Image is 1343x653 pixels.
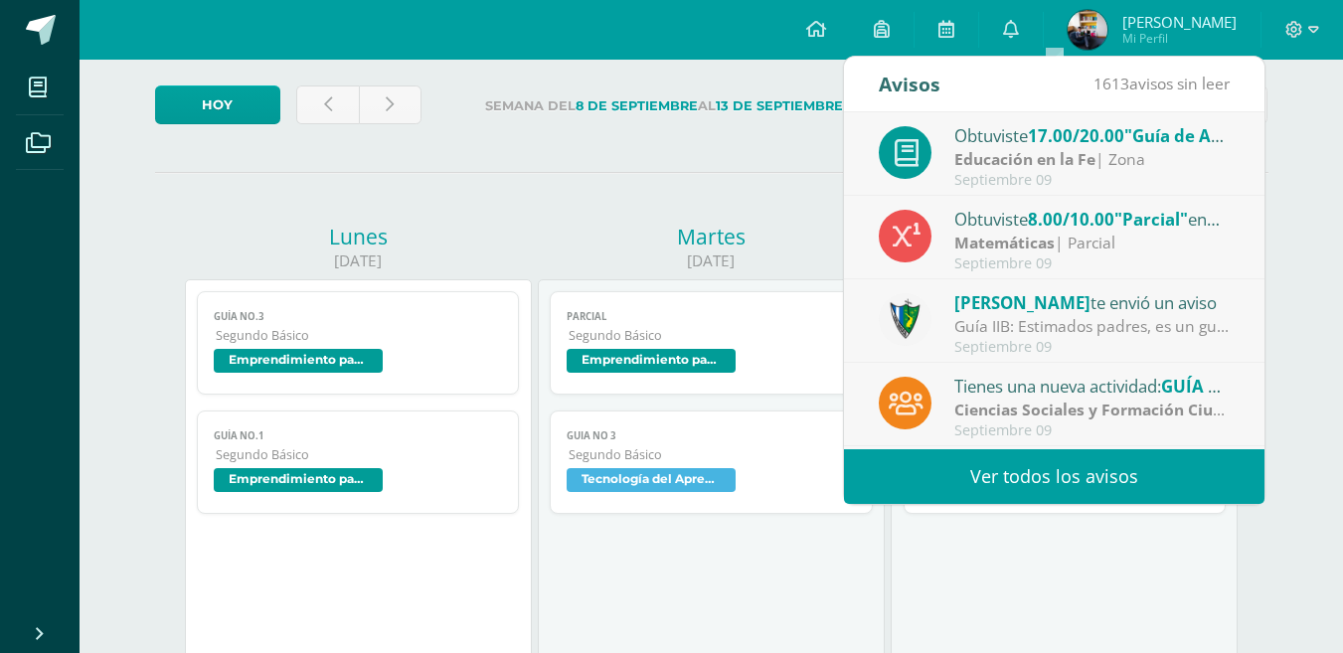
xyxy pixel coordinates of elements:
[1068,10,1107,50] img: b5e48d1941e215af50a1ab5f64cf0aa4.png
[954,255,1231,272] div: Septiembre 09
[567,429,856,442] span: Guia No 3
[1093,73,1230,94] span: avisos sin leer
[569,446,856,463] span: Segundo Básico
[155,85,280,124] a: Hoy
[214,468,383,492] span: Emprendimiento para la Productividad
[954,291,1091,314] span: [PERSON_NAME]
[197,410,520,514] a: GUÍA NO.1Segundo BásicoEmprendimiento para la Productividad
[716,98,843,113] strong: 13 de Septiembre
[954,232,1055,253] strong: Matemáticas
[1028,124,1124,147] span: 17.00/20.00
[954,148,1095,170] strong: Educación en la Fe
[185,250,532,271] div: [DATE]
[844,449,1264,504] a: Ver todos los avisos
[214,349,383,373] span: Emprendimiento para la Productividad
[538,250,885,271] div: [DATE]
[567,468,736,492] span: Tecnología del Aprendizaje y la Comunicación (Informática)
[954,315,1231,338] div: Guía IIB: Estimados padres, es un gusto saludarlos. Debido a las consultas recientes sobre los da...
[216,446,503,463] span: Segundo Básico
[1122,30,1237,47] span: Mi Perfil
[954,422,1231,439] div: Septiembre 09
[214,310,503,323] span: GUÍA NO.3
[954,399,1231,421] div: | Zona
[567,349,736,373] span: Emprendimiento para la Productividad
[954,232,1231,254] div: | Parcial
[569,327,856,344] span: Segundo Básico
[1114,208,1188,231] span: "Parcial"
[197,291,520,395] a: GUÍA NO.3Segundo BásicoEmprendimiento para la Productividad
[1028,208,1114,231] span: 8.00/10.00
[879,293,931,346] img: 9f174a157161b4ddbe12118a61fed988.png
[538,223,885,250] div: Martes
[954,373,1231,399] div: Tienes una nueva actividad:
[185,223,532,250] div: Lunes
[1122,12,1237,32] span: [PERSON_NAME]
[954,206,1231,232] div: Obtuviste en
[954,172,1231,189] div: Septiembre 09
[954,289,1231,315] div: te envió un aviso
[550,410,873,514] a: Guia No 3Segundo BásicoTecnología del Aprendizaje y la Comunicación (Informática)
[567,310,856,323] span: PARCIAL
[576,98,698,113] strong: 8 de Septiembre
[437,85,892,126] label: Semana del al
[954,148,1231,171] div: | Zona
[879,57,940,111] div: Avisos
[1093,73,1129,94] span: 1613
[214,429,503,442] span: GUÍA NO.1
[216,327,503,344] span: Segundo Básico
[954,122,1231,148] div: Obtuviste en
[550,291,873,395] a: PARCIALSegundo BásicoEmprendimiento para la Productividad
[954,339,1231,356] div: Septiembre 09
